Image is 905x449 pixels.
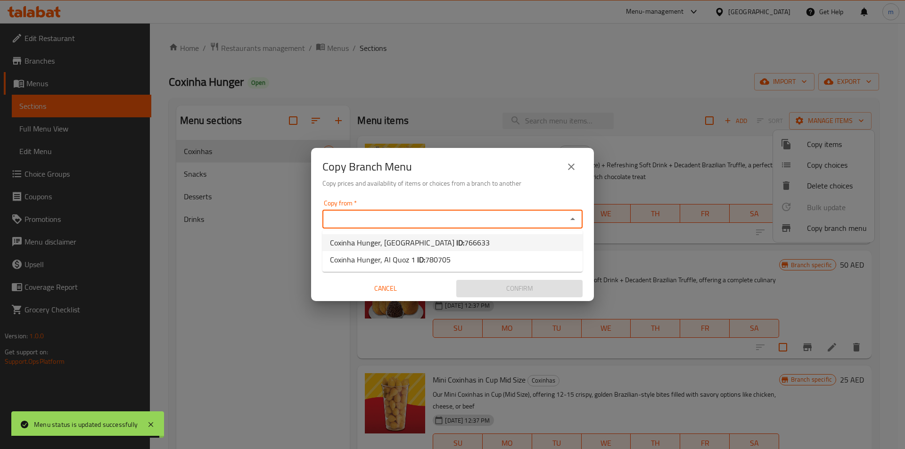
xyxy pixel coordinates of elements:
[566,212,579,226] button: Close
[322,280,449,297] button: Cancel
[464,236,490,250] span: 766633
[322,178,583,188] h6: Copy prices and availability of items or choices from a branch to another
[417,253,425,267] b: ID:
[34,419,138,430] div: Menu status is updated successfully
[330,237,490,248] span: Coxinha Hunger, [GEOGRAPHIC_DATA]
[326,283,445,294] span: Cancel
[322,159,412,174] h2: Copy Branch Menu
[425,253,451,267] span: 780705
[456,236,464,250] b: ID:
[560,155,583,178] button: close
[330,254,451,265] span: Coxinha Hunger, Al Quoz 1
